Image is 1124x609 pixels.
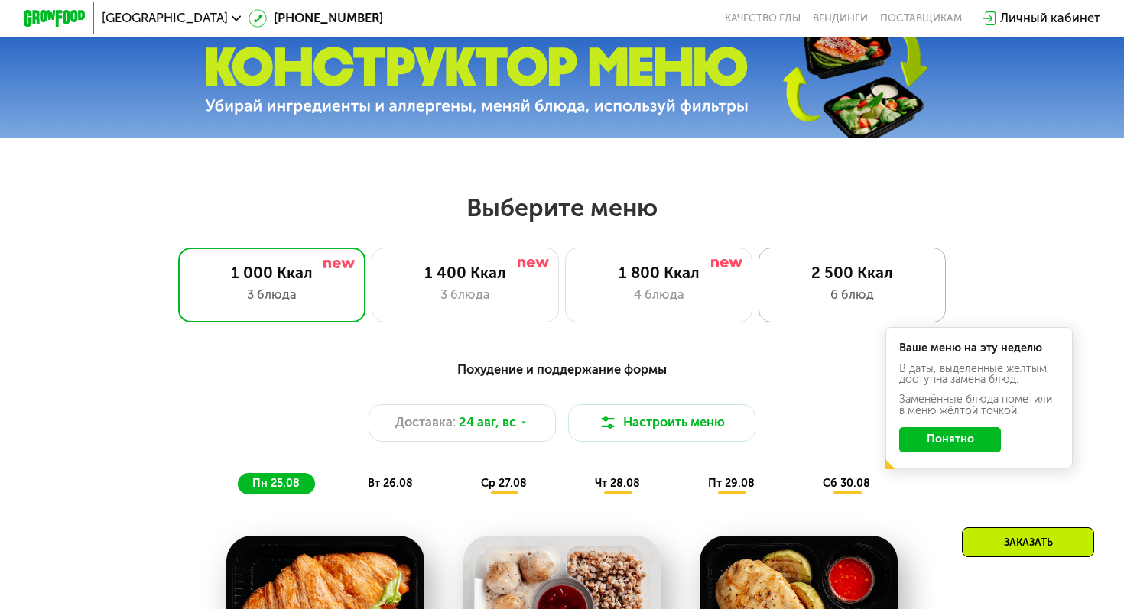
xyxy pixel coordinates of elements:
div: 3 блюда [388,286,542,305]
span: Доставка: [395,413,456,432]
div: 4 блюда [581,286,736,305]
span: чт 28.08 [595,477,640,490]
div: Похудение и поддержание формы [100,360,1025,379]
span: [GEOGRAPHIC_DATA] [102,12,228,24]
span: пт 29.08 [708,477,755,490]
a: Вендинги [813,12,868,24]
span: вт 26.08 [368,477,413,490]
span: сб 30.08 [823,477,870,490]
div: 1 800 Ккал [581,264,736,283]
div: 1 400 Ккал [388,264,542,283]
div: 2 500 Ккал [775,264,930,283]
span: 24 авг, вс [459,413,516,432]
button: Понятно [899,427,1001,452]
span: пн 25.08 [252,477,300,490]
div: поставщикам [880,12,962,24]
div: 6 блюд [775,286,930,305]
button: Настроить меню [568,404,755,442]
div: 3 блюда [194,286,349,305]
div: Ваше меню на эту неделю [899,343,1058,354]
div: В даты, выделенные желтым, доступна замена блюд. [899,364,1058,386]
div: 1 000 Ккал [194,264,349,283]
div: Заказать [962,527,1094,557]
div: Заменённые блюда пометили в меню жёлтой точкой. [899,394,1058,416]
span: ср 27.08 [481,477,527,490]
a: Качество еды [725,12,801,24]
div: Личный кабинет [1000,9,1100,28]
a: [PHONE_NUMBER] [249,9,383,28]
h2: Выберите меню [50,193,1074,223]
